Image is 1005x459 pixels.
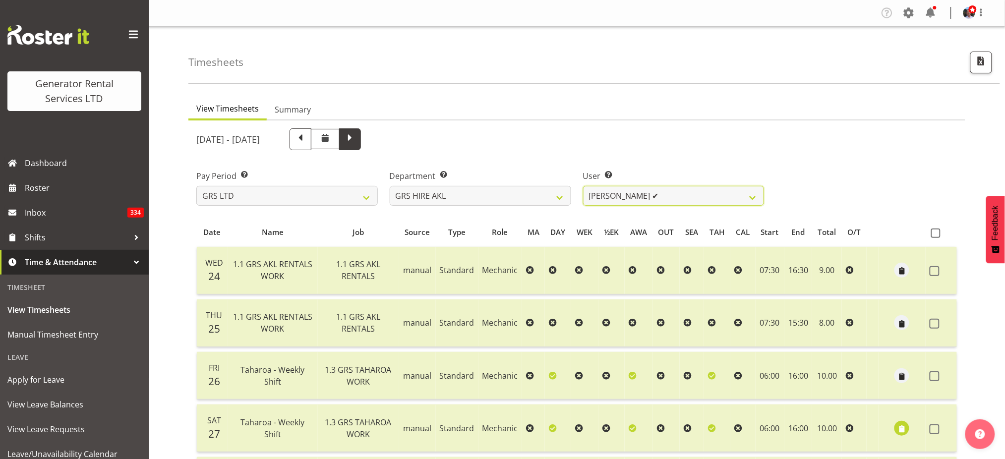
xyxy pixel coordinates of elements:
[2,367,146,392] a: Apply for Leave
[761,227,779,238] span: Start
[2,347,146,367] div: Leave
[205,257,223,268] span: Wed
[390,170,571,182] label: Department
[784,247,812,294] td: 16:30
[436,247,478,294] td: Standard
[2,277,146,297] div: Timesheet
[975,429,985,439] img: help-xxl-2.png
[756,247,785,294] td: 07:30
[482,265,518,276] span: Mechanic
[482,370,518,381] span: Mechanic
[436,404,478,452] td: Standard
[403,370,431,381] span: manual
[848,227,861,238] span: O/T
[986,196,1005,263] button: Feedback - Show survey
[482,317,518,328] span: Mechanic
[188,57,243,68] h4: Timesheets
[206,310,223,321] span: Thu
[25,180,144,195] span: Roster
[812,247,842,294] td: 9.00
[209,362,220,373] span: Fri
[208,427,220,441] span: 27
[792,227,805,238] span: End
[196,103,259,115] span: View Timesheets
[208,269,220,283] span: 24
[812,404,842,452] td: 10.00
[528,227,539,238] span: MA
[17,76,131,106] div: Generator Rental Services LTD
[709,227,724,238] span: TAH
[970,52,992,73] button: Export CSV
[403,423,431,434] span: manual
[275,104,311,115] span: Summary
[756,299,785,347] td: 07:30
[403,265,431,276] span: manual
[436,299,478,347] td: Standard
[658,227,674,238] span: OUT
[812,299,842,347] td: 8.00
[196,170,378,182] label: Pay Period
[196,134,260,145] h5: [DATE] - [DATE]
[2,392,146,417] a: View Leave Balances
[756,404,785,452] td: 06:00
[7,372,141,387] span: Apply for Leave
[7,327,141,342] span: Manual Timesheet Entry
[436,352,478,400] td: Standard
[630,227,647,238] span: AWA
[991,206,1000,240] span: Feedback
[403,317,431,328] span: manual
[405,227,430,238] span: Source
[482,423,518,434] span: Mechanic
[448,227,466,238] span: Type
[127,208,144,218] span: 334
[336,311,380,334] span: 1.1 GRS AKL RENTALS
[7,397,141,412] span: View Leave Balances
[784,299,812,347] td: 15:30
[325,417,392,440] span: 1.3 GRS TAHAROA WORK
[577,227,593,238] span: WEK
[551,227,566,238] span: DAY
[25,205,127,220] span: Inbox
[2,417,146,442] a: View Leave Requests
[784,404,812,452] td: 16:00
[25,230,129,245] span: Shifts
[233,259,312,282] span: 1.1 GRS AKL RENTALS WORK
[963,7,975,19] img: jacques-engelbrecht1e891c9ce5a0e1434353ba6e107c632d.png
[25,255,129,270] span: Time & Attendance
[233,311,312,334] span: 1.1 GRS AKL RENTALS WORK
[492,227,508,238] span: Role
[7,422,141,437] span: View Leave Requests
[604,227,619,238] span: ½EK
[812,352,842,400] td: 10.00
[240,417,304,440] span: Taharoa - Weekly Shift
[207,415,221,426] span: Sat
[25,156,144,171] span: Dashboard
[325,364,392,387] span: 1.3 GRS TAHAROA WORK
[353,227,364,238] span: Job
[756,352,785,400] td: 06:00
[2,297,146,322] a: View Timesheets
[7,25,89,45] img: Rosterit website logo
[2,322,146,347] a: Manual Timesheet Entry
[736,227,750,238] span: CAL
[686,227,699,238] span: SEA
[583,170,765,182] label: User
[7,302,141,317] span: View Timesheets
[818,227,836,238] span: Total
[208,322,220,336] span: 25
[240,364,304,387] span: Taharoa - Weekly Shift
[262,227,284,238] span: Name
[784,352,812,400] td: 16:00
[208,374,220,388] span: 26
[336,259,380,282] span: 1.1 GRS AKL RENTALS
[204,227,221,238] span: Date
